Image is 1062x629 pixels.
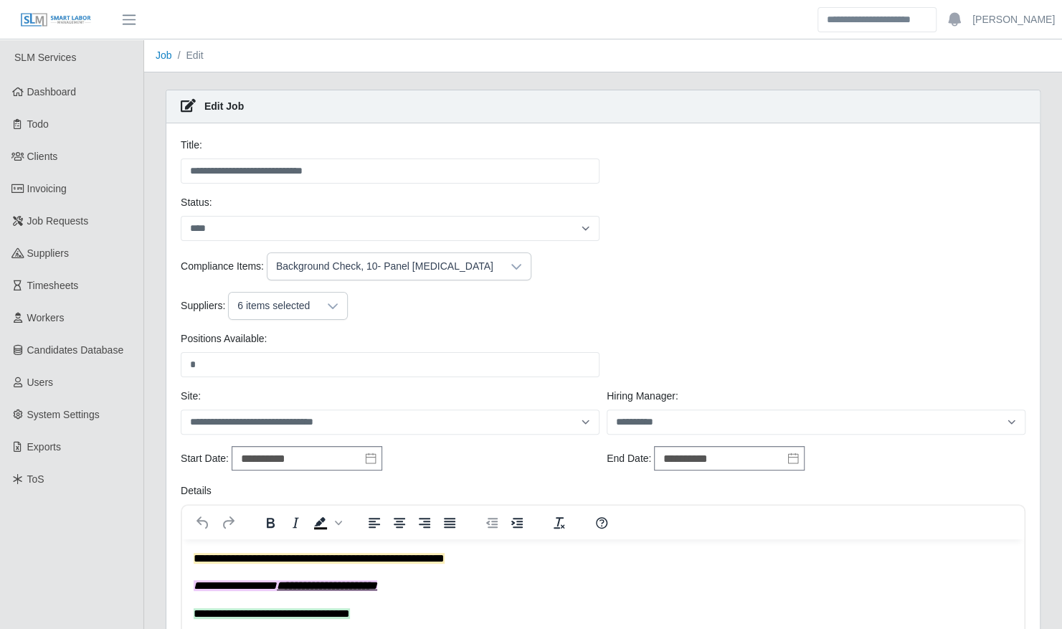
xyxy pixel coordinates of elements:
span: Todo [27,118,49,130]
span: Job Requests [27,215,89,227]
label: Suppliers: [181,298,225,313]
button: Italic [283,513,308,533]
label: Status: [181,195,212,210]
span: Invoicing [27,183,67,194]
img: SLM Logo [20,12,92,28]
button: Clear formatting [547,513,572,533]
button: Align center [387,513,412,533]
div: 6 items selected [229,293,318,319]
span: Suppliers [27,247,69,259]
span: Clients [27,151,58,162]
label: Title: [181,138,202,153]
a: [PERSON_NAME] [972,12,1055,27]
label: Start Date: [181,451,229,466]
span: ToS [27,473,44,485]
button: Justify [437,513,462,533]
button: Help [589,513,614,533]
span: Timesheets [27,280,79,291]
strong: Edit Job [204,100,244,112]
span: Dashboard [27,86,77,98]
span: Users [27,377,54,388]
span: Exports [27,441,61,453]
span: SLM Services [14,52,76,63]
a: Job [156,49,172,61]
label: Positions Available: [181,331,267,346]
span: System Settings [27,409,100,420]
button: Undo [191,513,215,533]
button: Increase indent [505,513,529,533]
body: Rich Text Area. Press ALT-0 for help. [11,11,830,171]
span: Candidates Database [27,344,124,356]
label: Site: [181,389,201,404]
body: Rich Text Area. Press ALT-0 for help. [11,11,830,110]
label: Details [181,483,212,498]
input: Search [817,7,937,32]
div: Background Check, 10- Panel [MEDICAL_DATA] [267,253,502,280]
button: Decrease indent [480,513,504,533]
button: Align right [412,513,437,533]
label: Hiring Manager: [607,389,678,404]
li: Edit [172,48,204,63]
button: Redo [216,513,240,533]
button: Bold [258,513,283,533]
label: End Date: [607,451,651,466]
span: Workers [27,312,65,323]
button: Align left [362,513,387,533]
label: Compliance Items: [181,259,264,274]
div: Background color Black [308,513,344,533]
